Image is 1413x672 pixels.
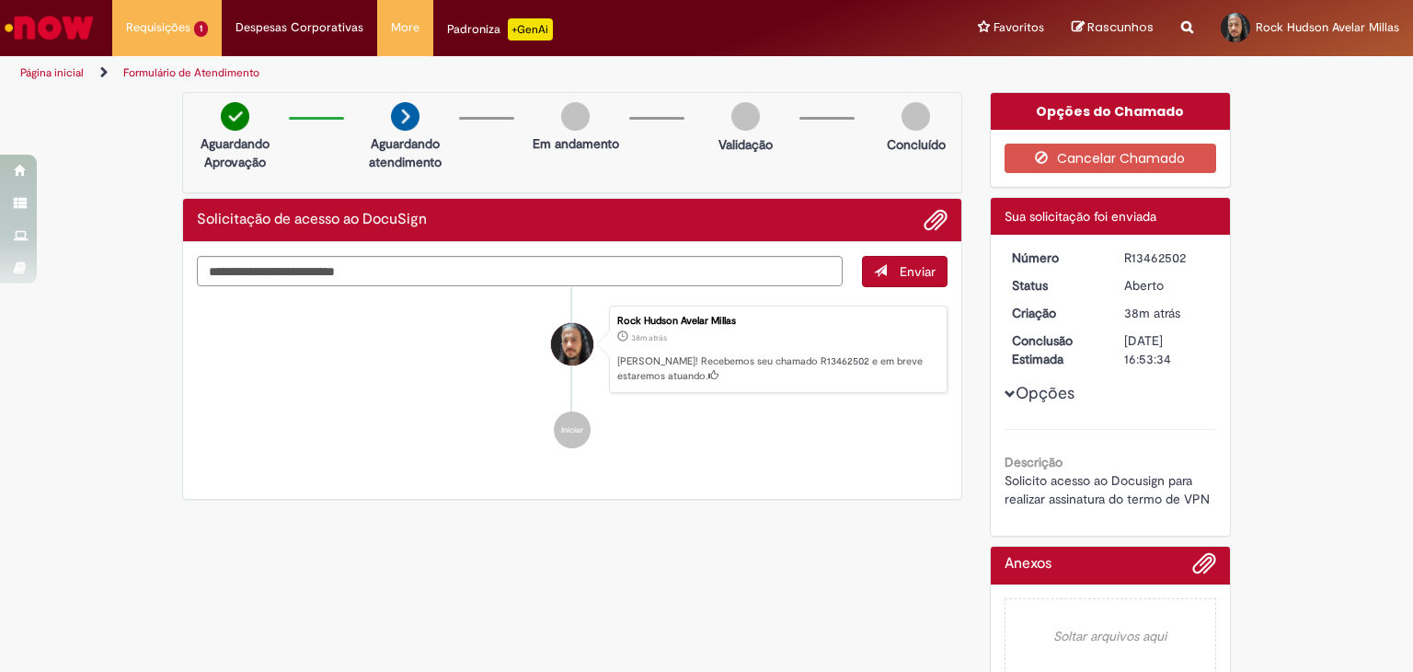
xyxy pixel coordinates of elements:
div: Aberto [1124,276,1210,295]
dt: Número [998,249,1111,267]
div: Opções do Chamado [991,93,1231,130]
span: Solicito acesso ao Docusign para realizar assinatura do termo de VPN [1005,472,1210,507]
h2: Anexos [1005,556,1051,573]
div: Rock Hudson Avelar Millas [551,323,593,365]
div: Padroniza [447,18,553,41]
ul: Histórico de tíquete [197,287,948,468]
button: Cancelar Chamado [1005,144,1217,173]
p: +GenAi [508,18,553,41]
p: [PERSON_NAME]! Recebemos seu chamado R13462502 e em breve estaremos atuando. [617,354,937,383]
b: Descrição [1005,454,1063,470]
a: Formulário de Atendimento [123,65,259,80]
span: Rock Hudson Avelar Millas [1256,19,1399,35]
div: [DATE] 16:53:34 [1124,331,1210,368]
img: arrow-next.png [391,102,419,131]
img: img-circle-grey.png [561,102,590,131]
div: 29/08/2025 13:53:30 [1124,304,1210,322]
time: 29/08/2025 13:53:30 [631,332,667,343]
button: Enviar [862,256,948,287]
span: Favoritos [994,18,1044,37]
span: Enviar [900,263,936,280]
img: img-circle-grey.png [731,102,760,131]
p: Em andamento [533,134,619,153]
div: R13462502 [1124,249,1210,267]
span: Sua solicitação foi enviada [1005,208,1156,225]
span: More [391,18,419,37]
a: Página inicial [20,65,84,80]
dt: Conclusão Estimada [998,331,1111,368]
p: Validação [718,135,773,154]
span: 38m atrás [631,332,667,343]
button: Adicionar anexos [1192,551,1216,585]
p: Concluído [887,135,946,154]
a: Rascunhos [1072,19,1154,37]
img: check-circle-green.png [221,102,249,131]
ul: Trilhas de página [14,56,928,90]
dt: Criação [998,304,1111,322]
img: ServiceNow [2,9,97,46]
dt: Status [998,276,1111,295]
p: Aguardando Aprovação [190,134,280,171]
div: Rock Hudson Avelar Millas [617,316,937,327]
li: Rock Hudson Avelar Millas [197,306,948,394]
span: Requisições [126,18,190,37]
h2: Solicitação de acesso ao DocuSign Histórico de tíquete [197,212,427,228]
textarea: Digite sua mensagem aqui... [197,256,843,287]
img: img-circle-grey.png [902,102,930,131]
p: Aguardando atendimento [361,134,450,171]
span: 1 [194,21,208,37]
span: Despesas Corporativas [235,18,363,37]
span: 38m atrás [1124,305,1180,321]
span: Rascunhos [1087,18,1154,36]
button: Adicionar anexos [924,208,948,232]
